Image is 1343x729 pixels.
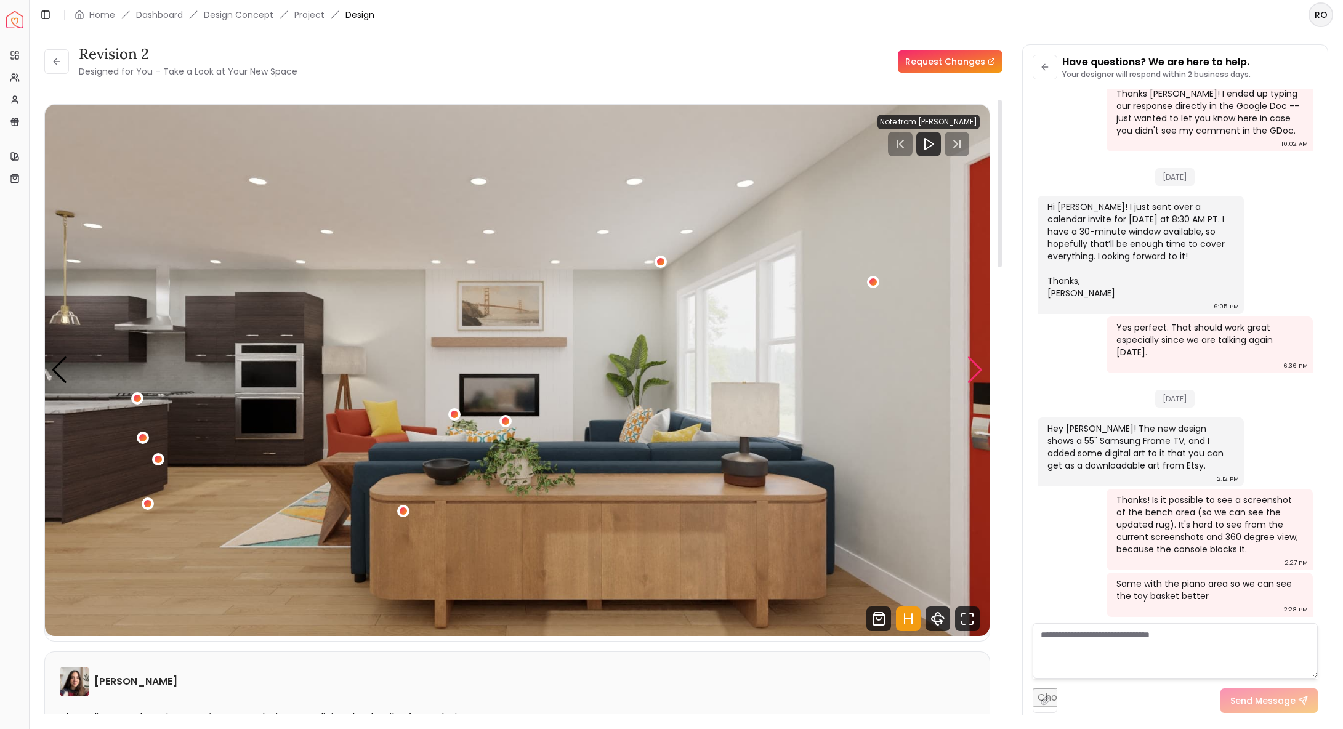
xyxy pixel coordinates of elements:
[898,50,1002,73] a: Request Changes
[136,9,183,21] a: Dashboard
[1047,201,1232,299] div: Hi [PERSON_NAME]! I just sent over a calendar invite for [DATE] at 8:30 AM PT. I have a 30-minute...
[1062,70,1251,79] p: Your designer will respond within 2 business days.
[79,65,297,78] small: Designed for You – Take a Look at Your New Space
[45,105,990,636] div: Carousel
[896,606,921,631] svg: Hotspots Toggle
[6,11,23,28] a: Spacejoy
[955,606,980,631] svg: Fullscreen
[294,9,325,21] a: Project
[1155,390,1195,408] span: [DATE]
[1217,473,1239,485] div: 2:12 PM
[45,105,990,636] img: Design Render 4
[1285,557,1308,569] div: 2:27 PM
[1281,138,1308,150] div: 10:02 AM
[926,606,950,631] svg: 360 View
[204,9,273,21] li: Design Concept
[1116,321,1301,358] div: Yes perfect. That should work great especially since we are talking again [DATE].
[1116,87,1301,137] div: Thanks [PERSON_NAME]! I ended up typing our response directly in the Google Doc -- just wanted to...
[877,115,980,129] div: Note from [PERSON_NAME]
[1116,578,1301,602] div: Same with the piano area so we can see the toy basket better
[60,711,975,723] p: Please listen to the voice note from your designer, outlining the details of your design.
[1116,494,1301,555] div: Thanks! Is it possible to see a screenshot of the bench area (so we can see the updated rug). It'...
[60,667,89,696] img: Maria Castillero
[1047,422,1232,472] div: Hey [PERSON_NAME]! The new design shows a 55" Samsung Frame TV, and I added some digital art to i...
[967,356,983,384] div: Next slide
[51,356,68,384] div: Previous slide
[1283,360,1308,372] div: 6:36 PM
[1284,603,1308,616] div: 2:28 PM
[1155,168,1195,186] span: [DATE]
[1309,2,1333,27] button: RO
[1062,55,1251,70] p: Have questions? We are here to help.
[1310,4,1332,26] span: RO
[1214,300,1239,313] div: 6:05 PM
[75,9,374,21] nav: breadcrumb
[45,105,990,636] div: 3 / 5
[89,9,115,21] a: Home
[921,137,936,151] svg: Play
[6,11,23,28] img: Spacejoy Logo
[79,44,297,64] h3: Revision 2
[94,674,177,689] h6: [PERSON_NAME]
[866,606,891,631] svg: Shop Products from this design
[345,9,374,21] span: Design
